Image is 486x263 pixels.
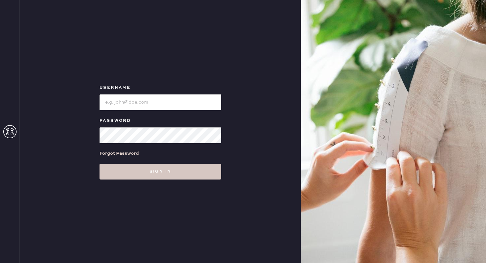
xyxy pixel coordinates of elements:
a: Forgot Password [100,143,139,164]
div: Forgot Password [100,150,139,157]
button: Sign in [100,164,221,180]
label: Password [100,117,221,125]
input: e.g. john@doe.com [100,94,221,110]
label: Username [100,84,221,92]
